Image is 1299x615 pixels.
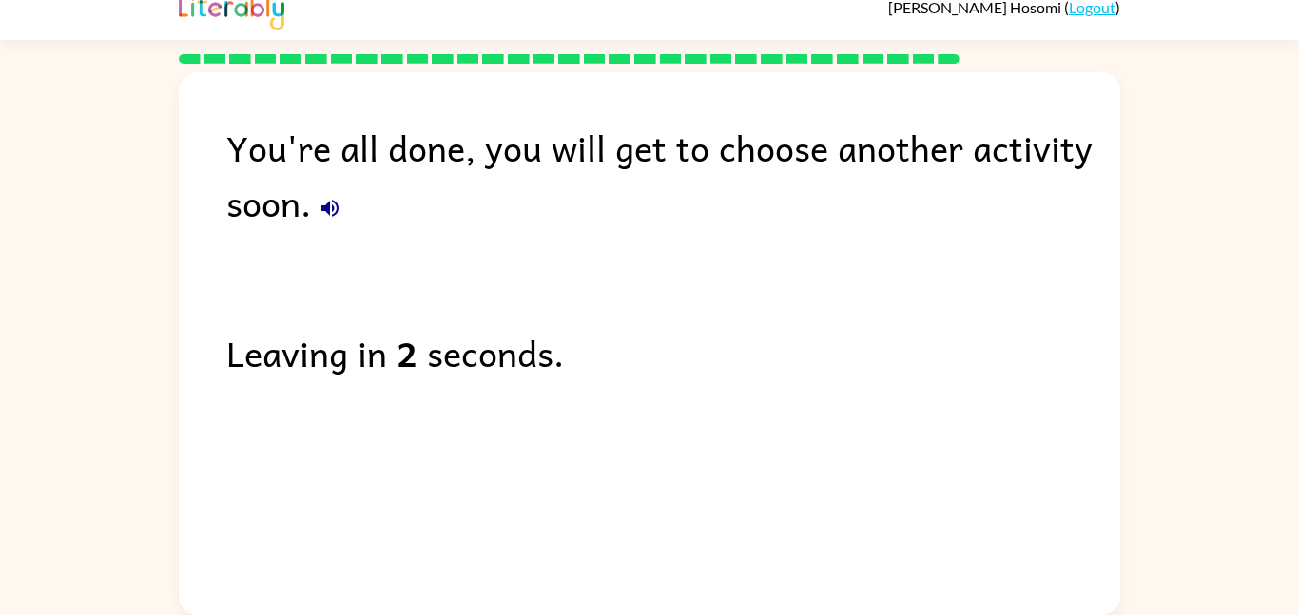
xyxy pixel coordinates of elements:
[397,325,417,380] b: 2
[226,325,1120,380] div: Leaving in seconds.
[226,120,1120,230] div: You're all done, you will get to choose another activity soon.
